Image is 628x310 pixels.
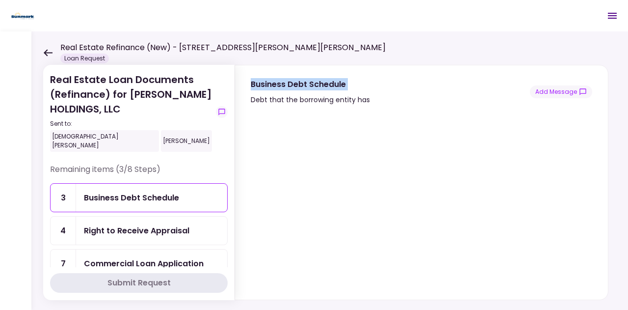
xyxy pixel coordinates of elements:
[51,217,76,245] div: 4
[601,4,624,28] button: Open menu
[107,277,171,289] div: Submit Request
[530,85,592,98] button: show-messages
[251,121,590,296] iframe: jotform-iframe
[60,54,109,63] div: Loan Request
[251,94,370,106] div: Debt that the borrowing entity has
[251,78,370,90] div: Business Debt Schedule
[50,249,228,278] a: 7Commercial Loan Application
[50,72,212,152] div: Real Estate Loan Documents (Refinance) for [PERSON_NAME] HOLDINGS, LLC
[51,250,76,278] div: 7
[50,183,228,212] a: 3Business Debt Schedule
[60,42,386,54] h1: Real Estate Refinance (New) - [STREET_ADDRESS][PERSON_NAME][PERSON_NAME]
[50,164,228,183] div: Remaining items (3/8 Steps)
[51,184,76,212] div: 3
[50,130,159,152] div: [DEMOGRAPHIC_DATA][PERSON_NAME]
[50,119,212,128] div: Sent to:
[84,192,179,204] div: Business Debt Schedule
[84,257,204,270] div: Commercial Loan Application
[161,130,212,152] div: [PERSON_NAME]
[10,8,36,23] img: Partner icon
[50,216,228,245] a: 4Right to Receive Appraisal
[235,65,608,300] div: Business Debt ScheduleDebt that the borrowing entity hasshow-messages
[50,273,228,293] button: Submit Request
[216,106,228,118] button: show-messages
[84,225,189,237] div: Right to Receive Appraisal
